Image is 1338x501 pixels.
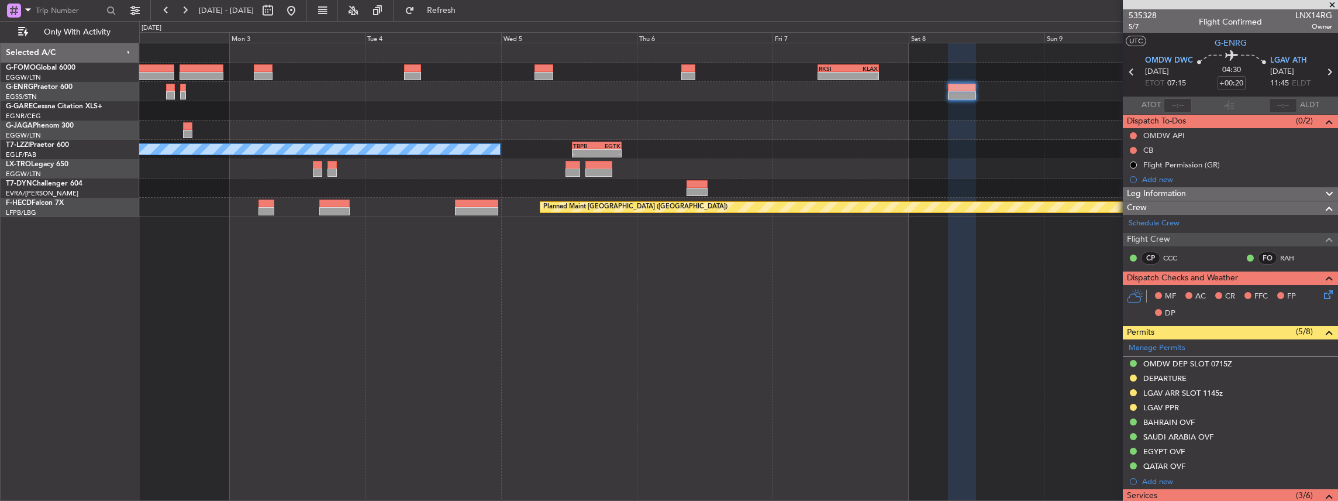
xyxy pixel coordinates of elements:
div: RKSI [819,65,849,72]
span: ATOT [1142,99,1161,111]
div: TBPB [573,142,597,149]
span: ALDT [1300,99,1319,111]
input: --:-- [1164,98,1192,112]
div: QATAR OVF [1143,461,1185,471]
a: Schedule Crew [1129,218,1180,229]
div: Flight Confirmed [1199,16,1262,28]
div: Sat 8 [909,32,1044,43]
div: Thu 6 [637,32,773,43]
a: F-HECDFalcon 7X [6,200,64,207]
div: SAUDI ARABIA OVF [1143,432,1213,442]
div: Mon 3 [229,32,365,43]
div: - [573,150,597,157]
div: - [597,150,621,157]
span: Flight Crew [1127,233,1170,246]
div: OMDW API [1143,131,1185,140]
span: G-JAGA [6,122,33,129]
a: G-JAGAPhenom 300 [6,122,74,129]
a: LFPB/LBG [6,208,36,217]
div: LGAV PPR [1143,403,1179,413]
span: [DATE] - [DATE] [199,5,254,16]
span: Owner [1295,22,1332,32]
span: LX-TRO [6,161,31,168]
span: G-ENRG [6,84,33,91]
div: Tue 4 [365,32,501,43]
div: FO [1258,252,1277,265]
div: - [819,73,849,80]
span: Dispatch Checks and Weather [1127,272,1238,285]
span: 07:15 [1167,78,1186,90]
div: BAHRAIN OVF [1143,417,1195,427]
span: CR [1225,291,1235,303]
a: G-GARECessna Citation XLS+ [6,103,102,110]
span: FP [1287,291,1296,303]
span: F-HECD [6,200,32,207]
div: Planned Maint [GEOGRAPHIC_DATA] ([GEOGRAPHIC_DATA]) [543,198,727,216]
button: Refresh [399,1,470,20]
span: T7-LZZI [6,142,30,149]
div: CB [1143,145,1153,155]
span: ETOT [1145,78,1164,90]
span: LGAV ATH [1270,55,1307,67]
a: G-ENRGPraetor 600 [6,84,73,91]
a: EGGW/LTN [6,131,41,140]
span: LNX14RG [1295,9,1332,22]
a: G-FOMOGlobal 6000 [6,64,75,71]
span: G-FOMO [6,64,36,71]
a: EGSS/STN [6,92,37,101]
div: Sun 2 [93,32,229,43]
span: Leg Information [1127,187,1186,201]
div: Fri 7 [773,32,908,43]
span: (0/2) [1296,115,1313,127]
a: Manage Permits [1129,342,1185,354]
span: 11:45 [1270,78,1289,90]
a: LX-TROLegacy 650 [6,161,68,168]
span: 535328 [1129,9,1157,22]
span: 5/7 [1129,22,1157,32]
span: 04:30 [1222,64,1241,76]
button: Only With Activity [13,23,127,42]
div: Flight Permission (GR) [1143,160,1220,170]
span: [DATE] [1270,66,1294,78]
span: MF [1165,291,1176,303]
a: RAH [1280,253,1306,263]
div: LGAV ARR SLOT 1145z [1143,388,1223,398]
div: EGTK [597,142,621,149]
a: CCC [1163,253,1189,263]
div: Sun 9 [1044,32,1180,43]
span: [DATE] [1145,66,1169,78]
span: Refresh [417,6,466,15]
span: T7-DYN [6,180,32,187]
div: - [849,73,878,80]
span: G-ENRG [1215,37,1247,49]
span: Crew [1127,201,1147,215]
a: T7-LZZIPraetor 600 [6,142,69,149]
a: EVRA/[PERSON_NAME] [6,189,78,198]
a: EGGW/LTN [6,73,41,82]
div: EGYPT OVF [1143,447,1185,457]
div: CP [1141,252,1160,265]
div: Add new [1142,174,1332,184]
div: OMDW DEP SLOT 0715Z [1143,359,1232,369]
span: (5/8) [1296,325,1313,338]
a: EGLF/FAB [6,150,36,159]
a: EGGW/LTN [6,170,41,179]
span: G-GARE [6,103,33,110]
div: DEPARTURE [1143,373,1187,383]
span: AC [1195,291,1206,303]
span: Permits [1127,326,1154,339]
span: FFC [1254,291,1268,303]
div: [DATE] [142,23,161,33]
span: ELDT [1292,78,1311,90]
div: Add new [1142,476,1332,486]
div: Wed 5 [501,32,637,43]
button: UTC [1126,36,1146,46]
span: OMDW DWC [1145,55,1193,67]
div: KLAX [849,65,878,72]
a: EGNR/CEG [6,112,41,121]
input: Trip Number [36,2,103,19]
span: Dispatch To-Dos [1127,115,1186,128]
a: T7-DYNChallenger 604 [6,180,82,187]
span: DP [1165,308,1175,320]
span: Only With Activity [30,28,123,36]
